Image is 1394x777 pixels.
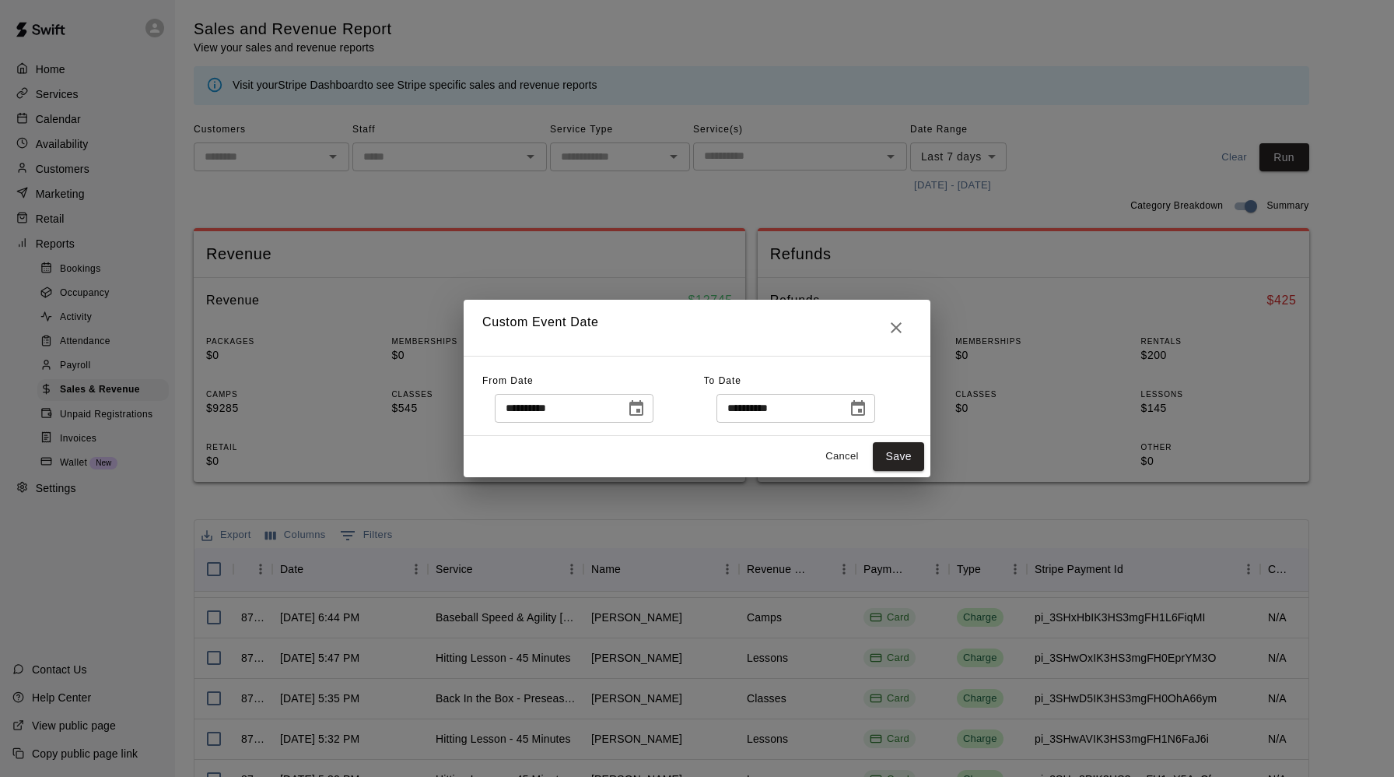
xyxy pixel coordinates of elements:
h2: Custom Event Date [464,300,930,356]
span: From Date [482,375,534,386]
button: Cancel [817,445,867,469]
button: Save [873,442,924,471]
button: Close [881,312,912,343]
button: Choose date, selected date is Oct 6, 2025 [621,393,652,424]
button: Choose date, selected date is Oct 13, 2025 [842,393,874,424]
span: To Date [704,375,741,386]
